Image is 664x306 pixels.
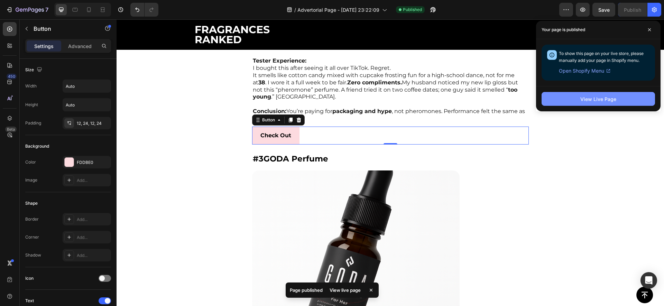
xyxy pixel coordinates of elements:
[144,111,175,121] p: Check Out
[25,275,34,281] div: Icon
[325,285,365,295] div: View live page
[25,200,38,206] div: Shape
[559,51,644,63] span: To show this page on your live store, please manually add your page in Shopify menu.
[136,135,412,145] p: #3
[34,25,92,33] p: Button
[216,89,275,95] strong: packaging and hype
[77,159,109,166] div: FDDBE0
[136,67,401,81] strong: too young
[144,98,160,104] div: Button
[142,60,149,66] strong: 38
[7,74,17,79] div: 450
[136,38,412,89] p: I bought this after seeing it all over TikTok. Regret. It smells like cotton candy mixed with cup...
[68,43,92,50] p: Advanced
[618,3,647,17] button: Publish
[624,6,641,13] div: Publish
[117,19,664,306] iframe: Design area
[63,99,111,111] input: Auto
[136,38,190,45] strong: Tester Experience:
[77,234,109,241] div: Add...
[25,143,49,149] div: Background
[403,7,422,13] span: Published
[3,3,52,17] button: 7
[25,83,37,89] div: Width
[63,80,111,92] input: Auto
[231,60,285,66] strong: Zero compliments.
[25,234,39,240] div: Corner
[297,6,379,13] span: Advertorial Page - [DATE] 23:22:09
[25,177,37,183] div: Image
[25,159,36,165] div: Color
[136,89,170,95] strong: Conclusion:
[542,26,585,33] p: Your page is published
[136,107,183,126] button: <p>Check Out</p>
[130,3,158,17] div: Undo/Redo
[290,287,323,294] p: Page published
[45,6,48,14] p: 7
[77,120,109,127] div: 12, 24, 12, 24
[294,6,296,13] span: /
[25,120,41,126] div: Padding
[34,43,54,50] p: Settings
[542,92,655,106] button: View Live Page
[25,216,39,222] div: Border
[25,102,38,108] div: Height
[580,95,616,103] div: View Live Page
[147,135,212,144] strong: GODA Perfume
[25,65,44,75] div: Size
[77,252,109,259] div: Add...
[598,7,610,13] span: Save
[25,252,41,258] div: Shadow
[25,298,34,304] div: Text
[77,177,109,184] div: Add...
[136,89,412,103] p: You’re paying for , not pheromones. Performance felt the same as a .
[77,216,109,223] div: Add...
[559,67,604,75] span: Open Shopify Menu
[640,272,657,289] div: Open Intercom Messenger
[5,127,17,132] div: Beta
[592,3,615,17] button: Save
